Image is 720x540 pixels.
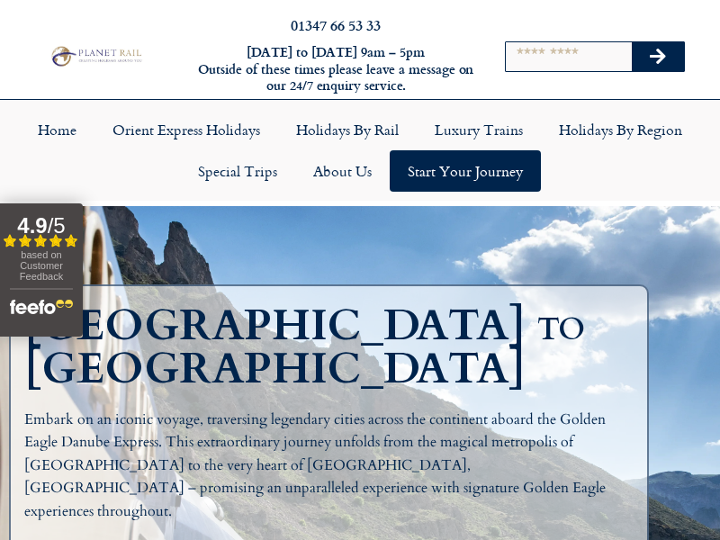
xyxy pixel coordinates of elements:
a: Holidays by Rail [278,109,417,150]
a: Start your Journey [390,150,541,192]
a: 01347 66 53 33 [291,14,381,35]
a: Luxury Trains [417,109,541,150]
a: Home [20,109,94,150]
img: Planet Rail Train Holidays Logo [48,44,144,67]
a: Orient Express Holidays [94,109,278,150]
h6: [DATE] to [DATE] 9am – 5pm Outside of these times please leave a message on our 24/7 enquiry serv... [196,44,475,94]
a: Holidays by Region [541,109,700,150]
nav: Menu [9,109,711,192]
a: Special Trips [180,150,295,192]
h1: [GEOGRAPHIC_DATA] to [GEOGRAPHIC_DATA] [24,304,643,391]
a: About Us [295,150,390,192]
button: Search [632,42,684,71]
p: Embark on an iconic voyage, traversing legendary cities across the continent aboard the Golden Ea... [24,409,634,524]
